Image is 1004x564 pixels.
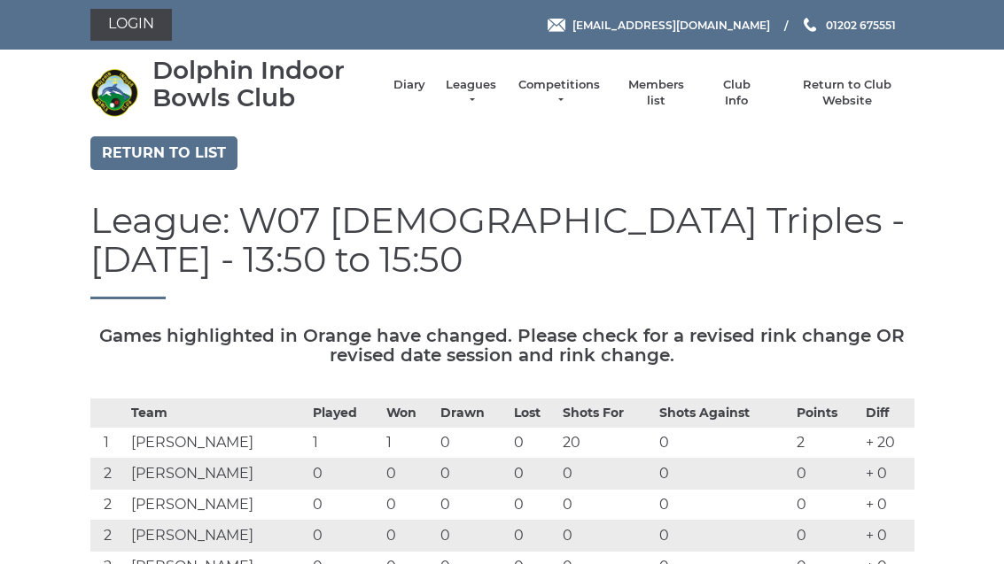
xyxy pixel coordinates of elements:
td: 0 [655,427,792,458]
a: Phone us 01202 675551 [801,17,896,34]
td: 2 [90,520,128,551]
th: Drawn [436,398,510,427]
th: Won [382,398,436,427]
td: 0 [510,520,558,551]
td: 0 [792,520,861,551]
th: Played [308,398,382,427]
h1: League: W07 [DEMOGRAPHIC_DATA] Triples - [DATE] - 13:50 to 15:50 [90,201,914,299]
span: 01202 675551 [826,18,896,31]
td: [PERSON_NAME] [127,520,308,551]
td: 0 [792,489,861,520]
span: [EMAIL_ADDRESS][DOMAIN_NAME] [572,18,770,31]
th: Shots Against [655,398,792,427]
td: 1 [308,427,382,458]
td: 0 [382,520,436,551]
img: Email [548,19,565,32]
th: Lost [510,398,558,427]
td: 0 [308,489,382,520]
th: Diff [861,398,914,427]
td: 0 [510,427,558,458]
td: 2 [90,489,128,520]
td: [PERSON_NAME] [127,427,308,458]
td: [PERSON_NAME] [127,458,308,489]
td: 0 [308,458,382,489]
td: 1 [382,427,436,458]
img: Dolphin Indoor Bowls Club [90,68,139,117]
td: 0 [510,489,558,520]
a: Return to list [90,136,237,170]
a: Email [EMAIL_ADDRESS][DOMAIN_NAME] [548,17,770,34]
td: 0 [792,458,861,489]
a: Club Info [711,77,762,109]
a: Return to Club Website [780,77,914,109]
td: 0 [436,458,510,489]
td: 0 [558,520,655,551]
td: 2 [792,427,861,458]
td: 0 [436,427,510,458]
th: Points [792,398,861,427]
td: 0 [436,489,510,520]
td: 0 [558,489,655,520]
h5: Games highlighted in Orange have changed. Please check for a revised rink change OR revised date ... [90,326,914,365]
td: 1 [90,427,128,458]
a: Diary [393,77,425,93]
a: Members list [619,77,693,109]
td: 20 [558,427,655,458]
th: Shots For [558,398,655,427]
a: Login [90,9,172,41]
td: + 0 [861,489,914,520]
td: 0 [655,520,792,551]
td: 2 [90,458,128,489]
a: Competitions [517,77,602,109]
th: Team [127,398,308,427]
td: 0 [382,458,436,489]
td: + 20 [861,427,914,458]
td: + 0 [861,520,914,551]
td: + 0 [861,458,914,489]
td: [PERSON_NAME] [127,489,308,520]
td: 0 [655,489,792,520]
img: Phone us [804,18,816,32]
a: Leagues [443,77,499,109]
td: 0 [382,489,436,520]
td: 0 [655,458,792,489]
td: 0 [510,458,558,489]
td: 0 [436,520,510,551]
div: Dolphin Indoor Bowls Club [152,57,376,112]
td: 0 [308,520,382,551]
td: 0 [558,458,655,489]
